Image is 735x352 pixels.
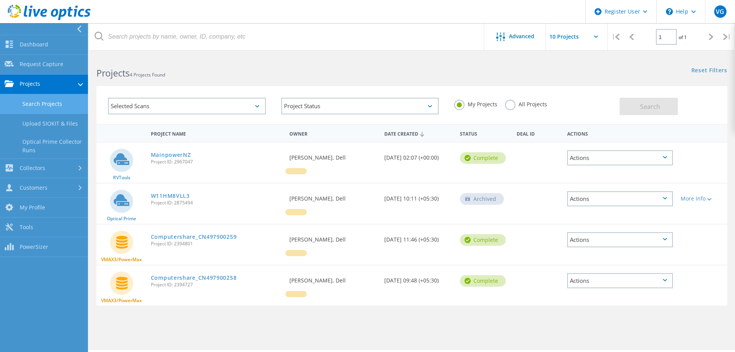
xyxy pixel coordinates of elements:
[101,298,142,303] span: VMAX3/PowerMax
[151,275,237,281] a: Computershare_CN497900258
[286,224,380,250] div: [PERSON_NAME], Dell
[679,34,687,41] span: of 1
[380,224,456,250] div: [DATE] 11:46 (+05:30)
[691,68,727,74] a: Reset Filters
[716,9,724,15] span: VG
[151,282,282,287] span: Project ID: 2394727
[151,152,191,158] a: MainpowerNZ
[380,184,456,209] div: [DATE] 10:11 (+05:30)
[505,100,547,107] label: All Projects
[666,8,673,15] svg: \n
[509,34,534,39] span: Advanced
[454,100,497,107] label: My Projects
[681,196,723,201] div: More Info
[96,67,130,79] b: Projects
[113,175,130,180] span: RVTools
[281,98,439,114] div: Project Status
[286,265,380,291] div: [PERSON_NAME], Dell
[608,23,623,51] div: |
[89,23,485,50] input: Search projects by name, owner, ID, company, etc
[151,234,237,240] a: Computershare_CN497900259
[151,241,282,246] span: Project ID: 2394801
[460,275,506,287] div: Complete
[567,191,673,206] div: Actions
[567,232,673,247] div: Actions
[286,143,380,168] div: [PERSON_NAME], Dell
[107,216,136,221] span: Optical Prime
[513,126,563,140] div: Deal Id
[567,273,673,288] div: Actions
[460,152,506,164] div: Complete
[563,126,677,140] div: Actions
[286,184,380,209] div: [PERSON_NAME], Dell
[286,126,380,140] div: Owner
[719,23,735,51] div: |
[620,98,678,115] button: Search
[151,160,282,164] span: Project ID: 2967047
[567,150,673,165] div: Actions
[380,265,456,291] div: [DATE] 09:48 (+05:30)
[380,126,456,141] div: Date Created
[130,71,165,78] span: 4 Projects Found
[460,193,504,205] div: Archived
[108,98,266,114] div: Selected Scans
[380,143,456,168] div: [DATE] 02:07 (+00:00)
[101,257,142,262] span: VMAX3/PowerMax
[460,234,506,246] div: Complete
[147,126,286,140] div: Project Name
[151,201,282,205] span: Project ID: 2875494
[640,102,660,111] span: Search
[8,16,91,22] a: Live Optics Dashboard
[151,193,190,199] a: W11HM8VLL3
[456,126,513,140] div: Status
